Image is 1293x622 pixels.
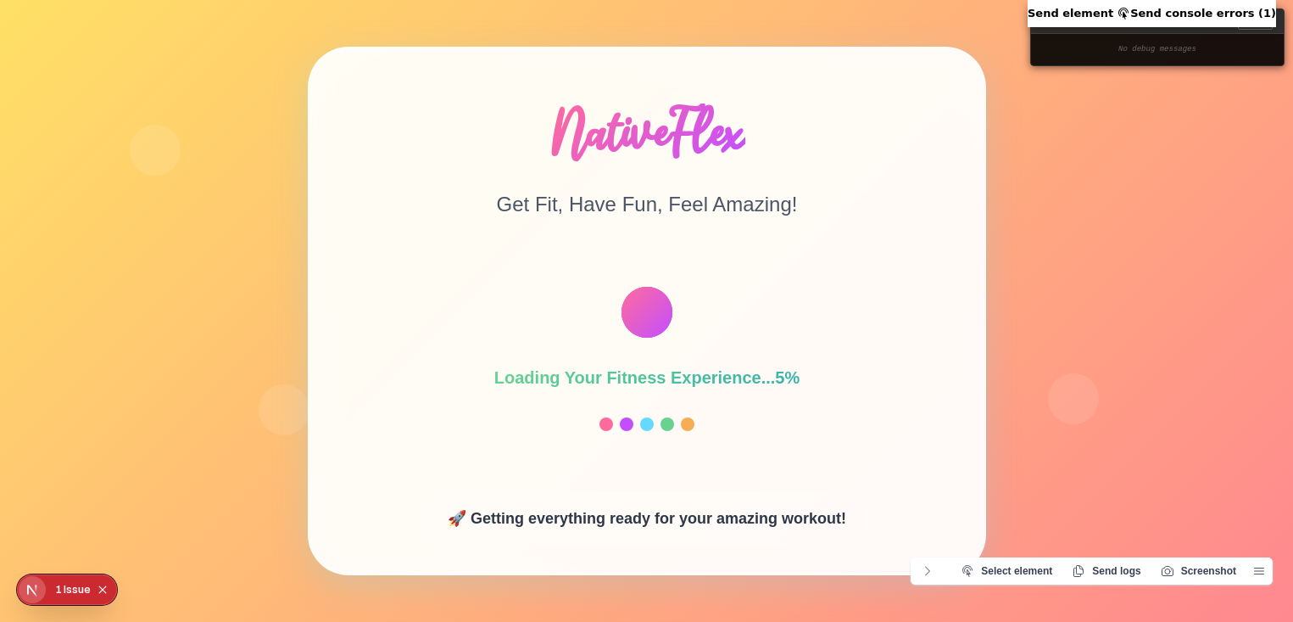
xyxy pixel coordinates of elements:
h1: NativeFlex [549,104,744,163]
div: No debug messages [1034,37,1280,63]
h2: Loading Your Fitness Experience... 5 % [493,365,799,390]
p: 🚀 Getting everything ready for your amazing workout! [425,492,867,546]
p: Get Fit, Have Fun, Feel Amazing! [496,190,797,219]
span: Send element [1028,5,1130,22]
